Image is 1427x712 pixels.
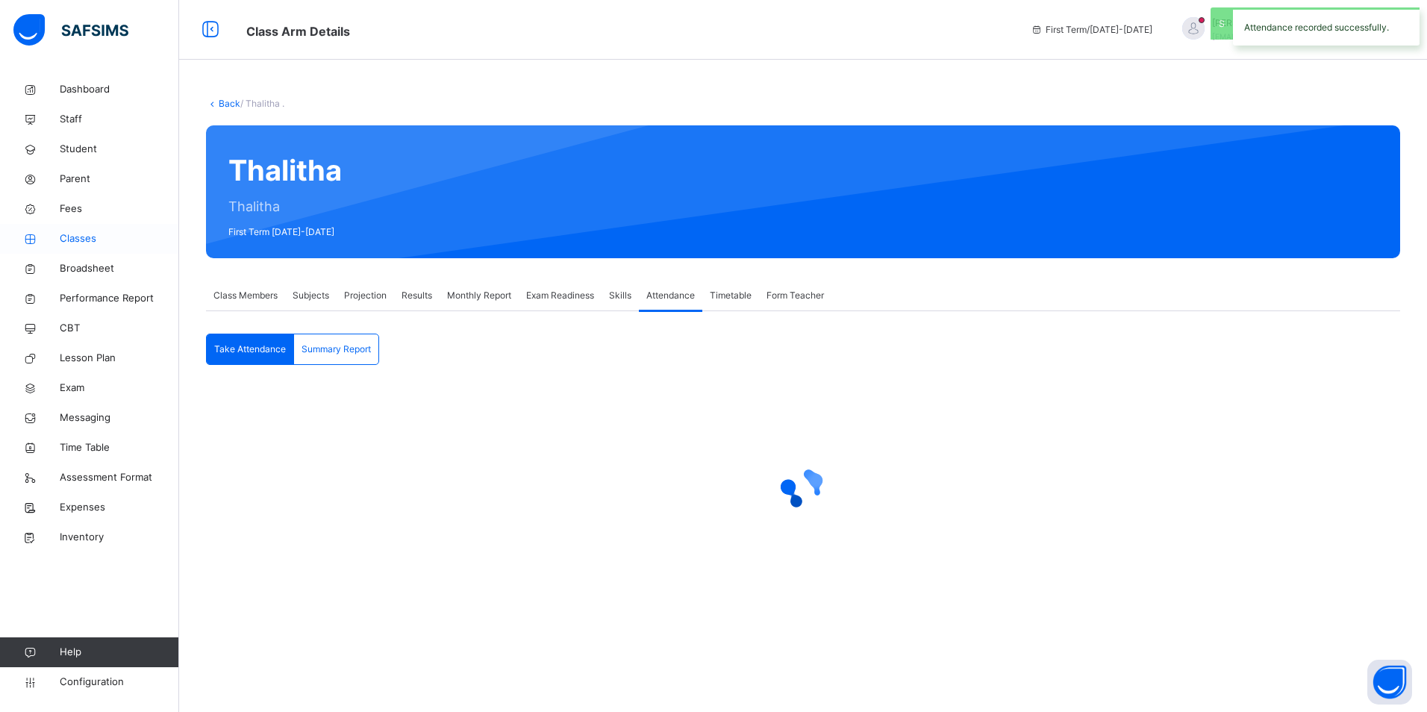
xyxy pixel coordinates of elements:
span: Class Members [213,289,278,302]
span: / Thalitha . [240,98,284,109]
img: safsims [13,14,128,46]
span: Configuration [60,675,178,690]
span: Staff [60,112,179,127]
span: Classes [60,231,179,246]
div: Attendance recorded successfully. [1233,7,1420,46]
span: Summary Report [302,343,371,356]
span: Assessment Format [60,470,179,485]
span: Results [402,289,432,302]
div: AbdulazizRavat [1167,16,1391,43]
span: Exam Readiness [526,289,594,302]
span: Skills [609,289,631,302]
span: Dashboard [60,82,179,97]
span: Projection [344,289,387,302]
span: Performance Report [60,291,179,306]
span: session/term information [1031,23,1152,37]
button: Open asap [1367,660,1412,705]
span: Subjects [293,289,329,302]
span: Messaging [60,410,179,425]
a: Back [219,98,240,109]
span: Parent [60,172,179,187]
span: Lesson Plan [60,351,179,366]
span: Help [60,645,178,660]
span: Broadsheet [60,261,179,276]
span: Exam [60,381,179,396]
span: Fees [60,202,179,216]
span: CBT [60,321,179,336]
span: Attendance [646,289,695,302]
span: Monthly Report [447,289,511,302]
span: Expenses [60,500,179,515]
span: Class Arm Details [246,24,350,39]
span: Student [60,142,179,157]
span: Timetable [710,289,752,302]
span: Time Table [60,440,179,455]
span: Inventory [60,530,179,545]
span: Form Teacher [766,289,824,302]
span: Take Attendance [214,343,286,356]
